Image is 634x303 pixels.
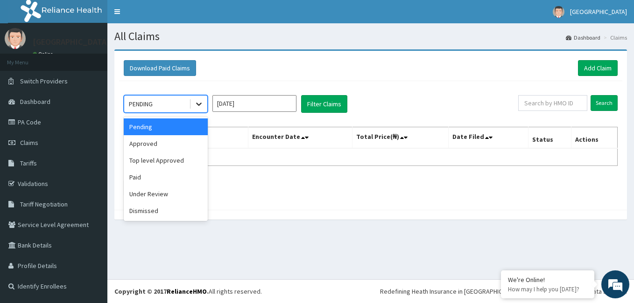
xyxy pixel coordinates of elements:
div: Pending [124,118,208,135]
div: Top level Approved [124,152,208,169]
span: Tariff Negotiation [20,200,68,208]
a: Dashboard [566,34,600,41]
input: Select Month and Year [212,95,296,112]
button: Filter Claims [301,95,347,113]
h1: All Claims [114,30,627,42]
footer: All rights reserved. [107,279,634,303]
li: Claims [601,34,627,41]
input: Search [591,95,618,111]
th: Encounter Date [248,127,352,149]
th: Date Filed [449,127,528,149]
span: We're online! [54,92,129,186]
div: Approved [124,135,208,152]
div: Paid [124,169,208,186]
span: Claims [20,138,38,147]
img: d_794563401_company_1708531726252_794563401 [17,47,38,70]
div: Chat with us now [49,52,157,64]
span: Tariffs [20,159,37,167]
p: How may I help you today? [508,285,587,293]
th: Total Price(₦) [352,127,448,149]
input: Search by HMO ID [518,95,587,111]
a: Online [33,51,55,57]
th: Status [528,127,571,149]
p: [GEOGRAPHIC_DATA] [33,38,110,46]
textarea: Type your message and hit 'Enter' [5,203,178,236]
span: Dashboard [20,97,50,106]
div: PENDING [129,99,153,109]
span: Switch Providers [20,77,68,85]
div: Redefining Heath Insurance in [GEOGRAPHIC_DATA] using Telemedicine and Data Science! [380,287,627,296]
button: Download Paid Claims [124,60,196,76]
a: RelianceHMO [167,287,207,296]
div: We're Online! [508,275,587,284]
span: [GEOGRAPHIC_DATA] [570,7,627,16]
strong: Copyright © 2017 . [114,287,209,296]
div: Under Review [124,186,208,202]
div: Minimize live chat window [153,5,176,27]
img: User Image [553,6,564,18]
img: User Image [5,28,26,49]
th: Actions [571,127,617,149]
div: Dismissed [124,202,208,219]
a: Add Claim [578,60,618,76]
